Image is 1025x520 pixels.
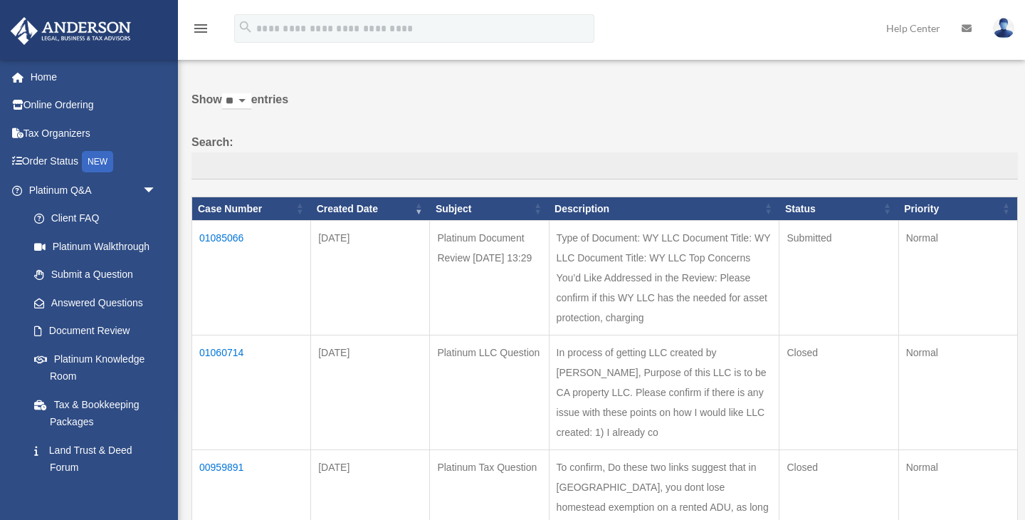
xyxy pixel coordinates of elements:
[6,17,135,45] img: Anderson Advisors Platinum Portal
[20,345,171,390] a: Platinum Knowledge Room
[898,197,1017,221] th: Priority: activate to sort column ascending
[10,91,178,120] a: Online Ordering
[192,336,311,450] td: 01060714
[82,151,113,172] div: NEW
[10,119,178,147] a: Tax Organizers
[20,390,171,436] a: Tax & Bookkeeping Packages
[311,336,430,450] td: [DATE]
[191,90,1018,124] label: Show entries
[20,204,171,233] a: Client FAQ
[192,197,311,221] th: Case Number: activate to sort column ascending
[20,436,171,482] a: Land Trust & Deed Forum
[192,20,209,37] i: menu
[311,197,430,221] th: Created Date: activate to sort column ascending
[20,288,164,317] a: Answered Questions
[238,19,253,35] i: search
[430,197,549,221] th: Subject: activate to sort column ascending
[898,336,1017,450] td: Normal
[20,232,171,261] a: Platinum Walkthrough
[191,132,1018,180] label: Search:
[779,221,898,336] td: Submitted
[142,176,171,205] span: arrow_drop_down
[20,261,171,289] a: Submit a Question
[191,152,1018,180] input: Search:
[549,221,779,336] td: Type of Document: WY LLC Document Title: WY LLC Document Title: WY LLC Top Concerns You’d Like Ad...
[779,336,898,450] td: Closed
[10,63,178,91] a: Home
[20,317,171,345] a: Document Review
[898,221,1017,336] td: Normal
[222,93,251,110] select: Showentries
[10,176,171,204] a: Platinum Q&Aarrow_drop_down
[311,221,430,336] td: [DATE]
[192,221,311,336] td: 01085066
[10,147,178,177] a: Order StatusNEW
[779,197,898,221] th: Status: activate to sort column ascending
[993,18,1014,38] img: User Pic
[549,336,779,450] td: In process of getting LLC created by [PERSON_NAME], Purpose of this LLC is to be CA property LLC....
[430,336,549,450] td: Platinum LLC Question
[192,25,209,37] a: menu
[430,221,549,336] td: Platinum Document Review [DATE] 13:29
[549,197,779,221] th: Description: activate to sort column ascending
